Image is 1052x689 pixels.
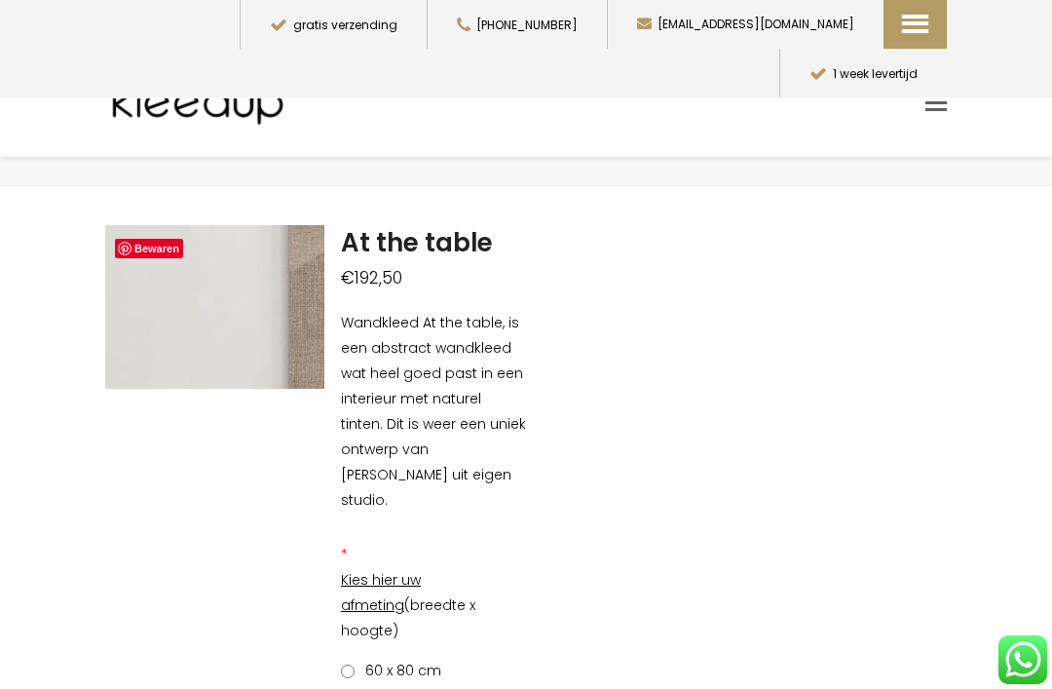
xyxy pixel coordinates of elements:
button: 1 week levertijd [779,49,947,97]
span: Kies hier uw afmeting [341,570,421,615]
input: 60 x 80 cm [341,664,355,679]
span: € [341,266,355,289]
a: Bewaren [115,239,183,258]
a: Toggle mobile menu [925,89,947,118]
p: (breedte x hoogte) [341,567,526,643]
span: Winkel [105,133,177,164]
h1: At the table [341,225,526,260]
img: Kleedup [105,64,306,142]
p: Wandkleed At the table, is een abstract wandkleed wat heel goed past in een interieur met naturel... [341,310,526,513]
bdi: 192,50 [341,266,402,289]
span: 60 x 80 cm [358,661,441,680]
